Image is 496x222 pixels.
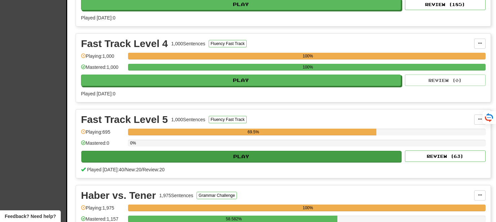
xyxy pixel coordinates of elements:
[125,167,141,172] span: New: 20
[142,167,164,172] span: Review: 20
[81,151,401,162] button: Play
[405,75,486,86] button: Review (0)
[130,64,486,71] div: 100%
[81,91,115,96] span: Played [DATE]: 0
[130,129,376,135] div: 69.5%
[87,167,124,172] span: Played [DATE]: 40
[171,40,205,47] div: 1,000 Sentences
[81,39,168,49] div: Fast Track Level 4
[81,129,125,140] div: Playing: 695
[197,192,237,199] button: Grammar Challenge
[81,15,115,20] span: Played [DATE]: 0
[81,75,401,86] button: Play
[130,205,486,211] div: 100%
[405,150,486,162] button: Review (63)
[141,167,143,172] span: /
[171,116,205,123] div: 1,000 Sentences
[81,115,168,125] div: Fast Track Level 5
[81,205,125,216] div: Playing: 1,975
[124,167,125,172] span: /
[159,192,193,199] div: 1,975 Sentences
[81,190,156,201] div: Haber vs. Tener
[81,140,125,151] div: Mastered: 0
[81,53,125,64] div: Playing: 1,000
[5,213,56,220] span: Open feedback widget
[209,116,247,123] button: Fluency Fast Track
[209,40,247,47] button: Fluency Fast Track
[130,53,486,59] div: 100%
[81,64,125,75] div: Mastered: 1,000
